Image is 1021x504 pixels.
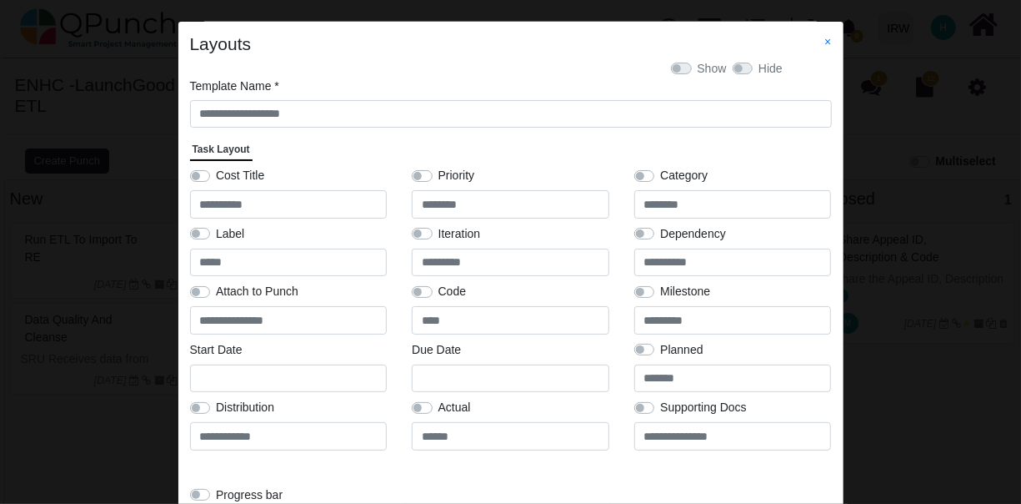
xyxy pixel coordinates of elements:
[216,167,264,184] label: Cost Title
[660,225,726,243] label: Dependency
[216,225,244,243] label: Label
[412,341,461,359] label: Due Date
[438,283,466,300] label: Code
[216,486,283,504] label: Progress bar
[190,341,243,359] label: Start Date
[758,60,783,78] label: Hide
[824,35,831,48] a: ×
[438,167,475,184] label: Priority
[660,167,708,184] label: Category
[216,283,298,300] label: Attach to Punch
[193,144,250,155] span: Task Layout
[438,399,471,416] label: Actual
[660,399,747,416] label: Supporting Docs
[190,33,511,54] h4: Layouts
[660,283,710,300] label: Milestone
[216,399,274,416] label: Distribution
[438,225,481,243] label: Iteration
[190,78,832,100] legend: Template Name *
[698,60,727,78] label: Show
[660,341,703,359] label: Planned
